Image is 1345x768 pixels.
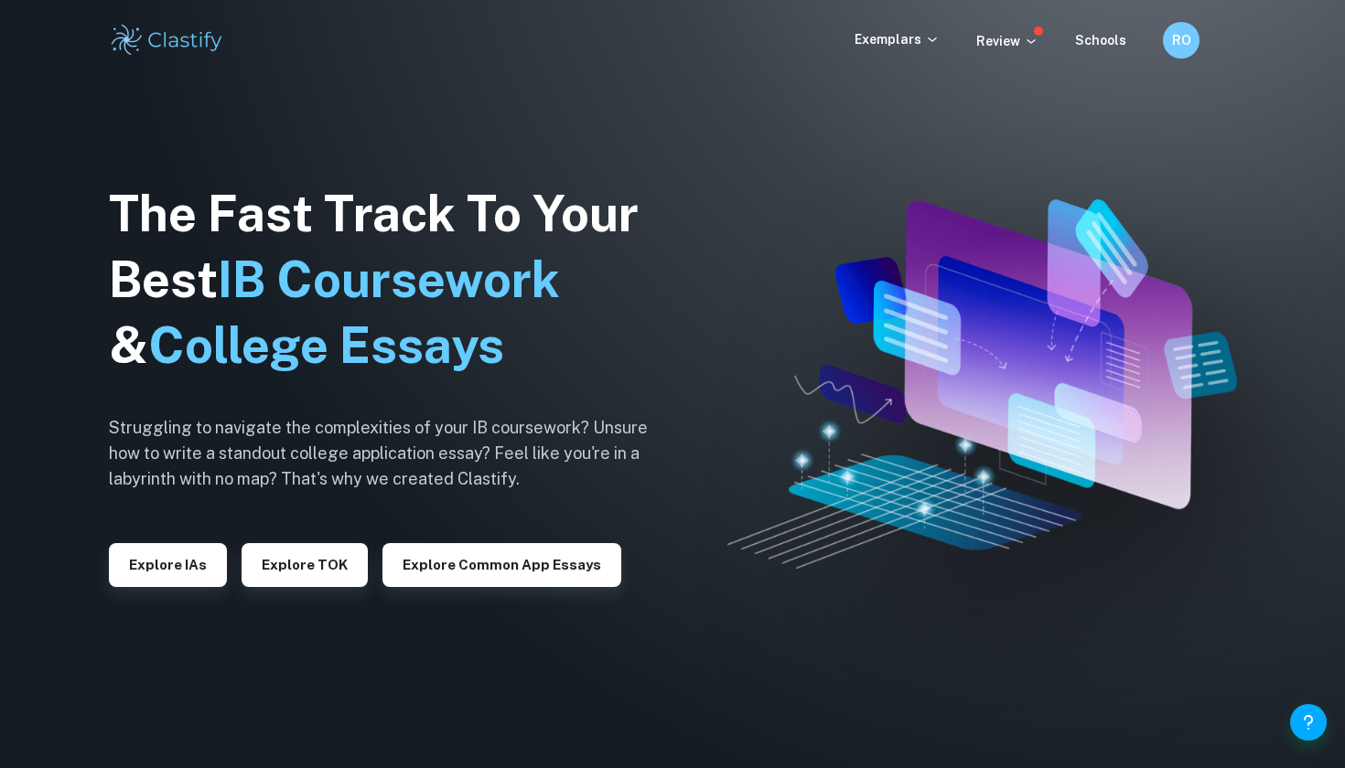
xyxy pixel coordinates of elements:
[109,543,227,587] button: Explore IAs
[109,555,227,572] a: Explore IAs
[109,22,225,59] img: Clastify logo
[855,29,940,49] p: Exemplars
[109,181,676,379] h1: The Fast Track To Your Best &
[382,543,621,587] button: Explore Common App essays
[976,31,1038,51] p: Review
[242,555,368,572] a: Explore TOK
[727,199,1238,568] img: Clastify hero
[109,415,676,492] h6: Struggling to navigate the complexities of your IB coursework? Unsure how to write a standout col...
[382,555,621,572] a: Explore Common App essays
[1163,22,1200,59] button: RO
[1075,33,1126,48] a: Schools
[1290,704,1327,741] button: Help and Feedback
[1171,30,1192,50] h6: RO
[242,543,368,587] button: Explore TOK
[148,316,504,374] span: College Essays
[218,251,560,308] span: IB Coursework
